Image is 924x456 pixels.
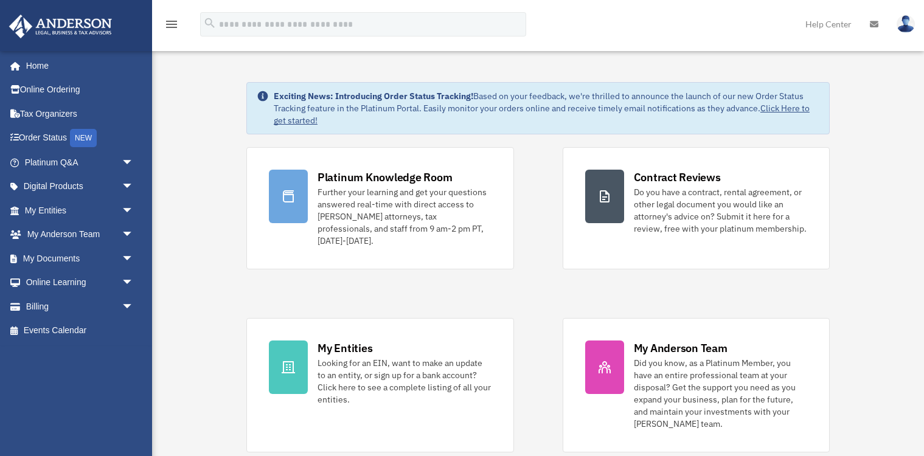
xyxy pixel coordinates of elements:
[122,150,146,175] span: arrow_drop_down
[122,198,146,223] span: arrow_drop_down
[9,246,152,271] a: My Documentsarrow_drop_down
[246,147,514,269] a: Platinum Knowledge Room Further your learning and get your questions answered real-time with dire...
[9,102,152,126] a: Tax Organizers
[9,198,152,223] a: My Entitiesarrow_drop_down
[563,147,830,269] a: Contract Reviews Do you have a contract, rental agreement, or other legal document you would like...
[203,16,217,30] i: search
[9,223,152,247] a: My Anderson Teamarrow_drop_down
[634,186,808,235] div: Do you have a contract, rental agreement, or other legal document you would like an attorney's ad...
[897,15,915,33] img: User Pic
[634,340,728,356] div: My Anderson Team
[318,186,492,247] div: Further your learning and get your questions answered real-time with direct access to [PERSON_NAM...
[9,54,146,78] a: Home
[164,17,179,32] i: menu
[9,319,152,343] a: Events Calendar
[318,170,453,185] div: Platinum Knowledge Room
[9,174,152,199] a: Digital Productsarrow_drop_down
[274,90,819,126] div: Based on your feedback, we're thrilled to announce the launch of our new Order Status Tracking fe...
[318,340,372,356] div: My Entities
[122,223,146,247] span: arrow_drop_down
[318,357,492,406] div: Looking for an EIN, want to make an update to an entity, or sign up for a bank account? Click her...
[122,246,146,271] span: arrow_drop_down
[246,318,514,452] a: My Entities Looking for an EIN, want to make an update to an entity, or sign up for a bank accoun...
[9,294,152,319] a: Billingarrow_drop_down
[563,318,830,452] a: My Anderson Team Did you know, as a Platinum Member, you have an entire professional team at your...
[634,357,808,430] div: Did you know, as a Platinum Member, you have an entire professional team at your disposal? Get th...
[122,174,146,199] span: arrow_drop_down
[9,126,152,151] a: Order StatusNEW
[164,21,179,32] a: menu
[5,15,116,38] img: Anderson Advisors Platinum Portal
[9,150,152,174] a: Platinum Q&Aarrow_drop_down
[634,170,721,185] div: Contract Reviews
[274,91,473,102] strong: Exciting News: Introducing Order Status Tracking!
[122,294,146,319] span: arrow_drop_down
[122,271,146,295] span: arrow_drop_down
[9,78,152,102] a: Online Ordering
[274,103,810,126] a: Click Here to get started!
[9,271,152,295] a: Online Learningarrow_drop_down
[70,129,97,147] div: NEW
